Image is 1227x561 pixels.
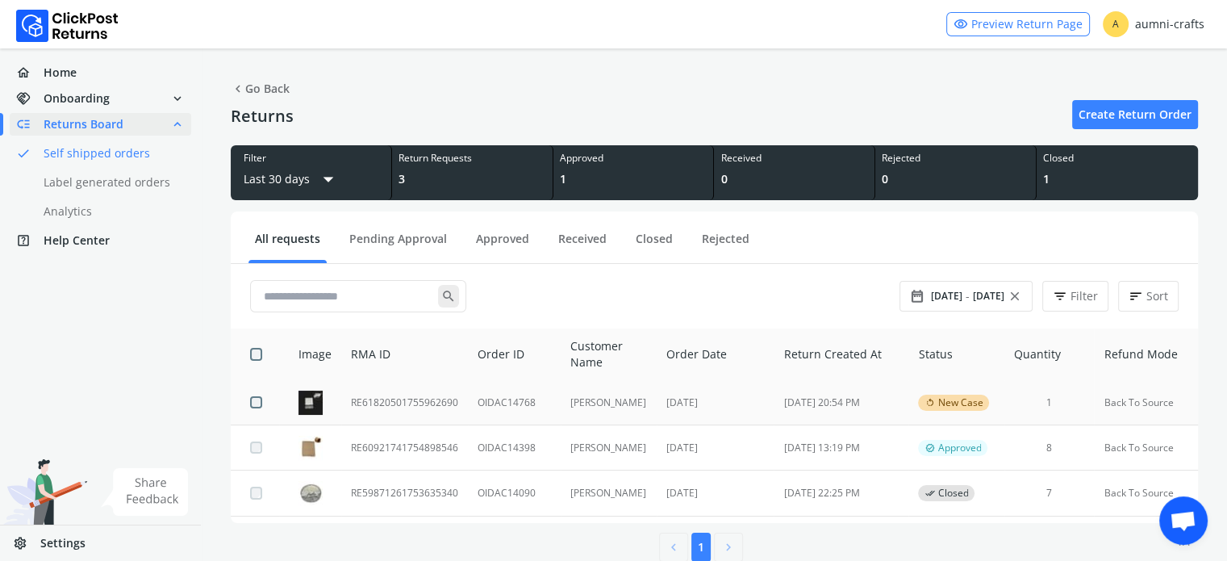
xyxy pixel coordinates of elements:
[16,229,44,252] span: help_center
[170,87,185,110] span: expand_more
[298,481,323,505] img: row_image
[343,231,453,259] a: Pending Approval
[937,442,981,454] span: Approved
[231,77,245,100] span: chevron_left
[279,329,341,380] th: Image
[399,152,546,165] div: Return Requests
[774,329,908,380] th: Return Created At
[882,171,1029,187] div: 0
[468,329,561,380] th: Order ID
[561,471,657,516] td: [PERSON_NAME]
[629,231,679,259] a: Closed
[101,468,189,516] img: share feedback
[468,425,561,471] td: OIDAC14398
[1070,288,1098,304] span: Filter
[1053,285,1067,308] span: filter_list
[10,142,211,165] a: doneSelf shipped orders
[16,10,119,42] img: Logo
[10,229,191,252] a: help_centerHelp Center
[721,536,736,559] span: chevron_right
[774,471,908,516] td: [DATE] 22:25 PM
[316,165,340,194] span: arrow_drop_down
[1094,425,1198,471] td: Back To Source
[552,231,613,259] a: Received
[298,391,323,415] img: row_image
[244,165,340,194] button: Last 30 daysarrow_drop_down
[1008,285,1022,308] span: close
[1118,281,1179,312] button: sortSort
[946,12,1090,36] a: visibilityPreview Return Page
[341,471,468,516] td: RE59871261753635340
[1103,11,1129,37] span: A
[341,380,468,425] td: RE61820501755962690
[910,285,924,308] span: date_range
[924,442,934,454] span: verified
[16,113,44,136] span: low_priority
[244,152,378,165] div: Filter
[231,77,290,100] span: Go Back
[1103,11,1204,37] div: aumni-crafts
[937,487,968,500] span: Closed
[16,61,44,84] span: home
[561,380,657,425] td: [PERSON_NAME]
[298,436,323,460] img: row_image
[468,380,561,425] td: OIDAC14768
[10,61,191,84] a: homeHome
[561,329,657,380] th: Customer Name
[560,171,707,187] div: 1
[470,231,536,259] a: Approved
[720,152,868,165] div: Received
[924,487,934,500] span: done_all
[13,532,40,555] span: settings
[657,329,774,380] th: Order Date
[1004,329,1095,380] th: Quantity
[16,87,44,110] span: handshake
[341,425,468,471] td: RE60921741754898546
[1043,171,1192,187] div: 1
[695,231,756,259] a: Rejected
[1043,152,1192,165] div: Closed
[1094,329,1198,380] th: Refund Mode
[1004,425,1095,471] td: 8
[561,425,657,471] td: [PERSON_NAME]
[1072,100,1198,129] a: Create Return Order
[666,536,681,559] span: chevron_left
[1159,496,1208,545] a: Open chat
[774,380,908,425] td: [DATE] 20:54 PM
[16,142,31,165] span: done
[341,329,468,380] th: RMA ID
[248,231,327,259] a: All requests
[657,425,774,471] td: [DATE]
[966,288,970,304] span: -
[908,329,1004,380] th: Status
[973,290,1004,303] span: [DATE]
[1129,285,1143,308] span: sort
[937,396,983,409] span: New Case
[438,285,459,308] span: search
[10,171,211,194] a: Label generated orders
[560,152,707,165] div: Approved
[1094,471,1198,516] td: Back To Source
[468,471,561,516] td: OIDAC14090
[44,232,110,249] span: Help Center
[882,152,1029,165] div: Rejected
[44,65,77,81] span: Home
[1004,380,1095,425] td: 1
[954,13,968,36] span: visibility
[657,471,774,516] td: [DATE]
[231,107,294,126] h4: Returns
[170,113,185,136] span: expand_less
[44,90,110,107] span: Onboarding
[774,425,908,471] td: [DATE] 13:19 PM
[399,171,546,187] div: 3
[720,171,868,187] div: 0
[657,380,774,425] td: [DATE]
[10,200,211,223] a: Analytics
[931,290,962,303] span: [DATE]
[44,116,123,132] span: Returns Board
[1004,471,1095,516] td: 7
[924,396,934,409] span: rotate_left
[1094,380,1198,425] td: Back To Source
[40,535,86,551] span: Settings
